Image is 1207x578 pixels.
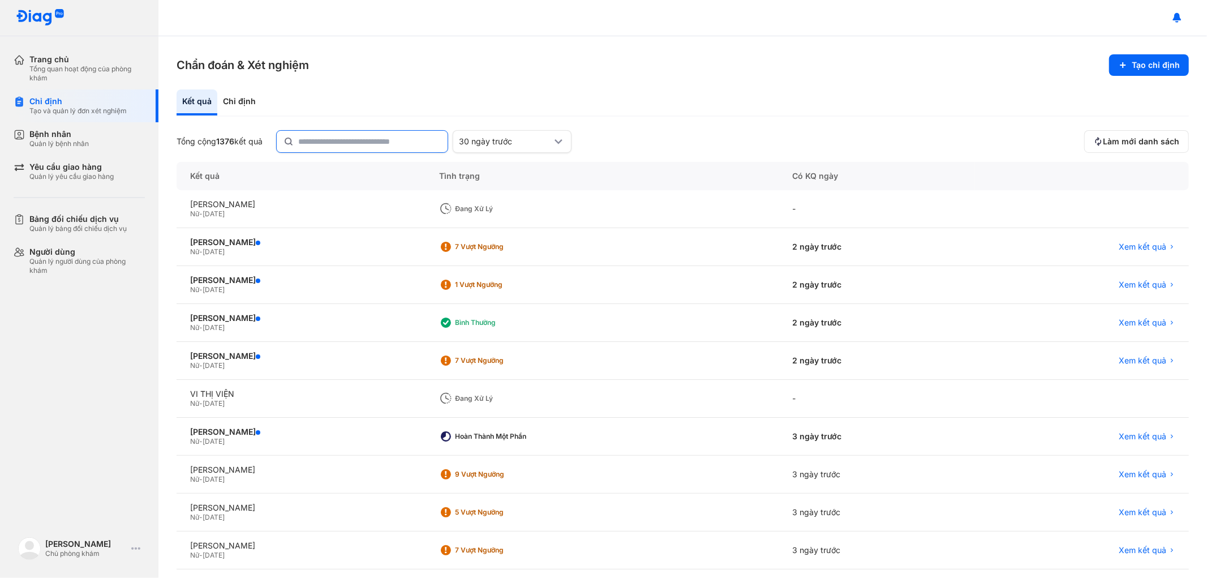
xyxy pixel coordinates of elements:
div: 1 Vượt ngưỡng [455,280,545,289]
div: 3 ngày trước [779,456,975,494]
span: - [199,399,203,408]
span: Nữ [190,209,199,218]
span: Xem kết quả [1119,242,1166,252]
span: [DATE] [203,361,225,370]
span: Nữ [190,513,199,521]
div: [PERSON_NAME] [190,237,412,247]
span: [DATE] [203,551,225,559]
div: 2 ngày trước [779,304,975,342]
div: [PERSON_NAME] [190,427,412,437]
div: Tình trạng [426,162,779,190]
div: Hoàn thành một phần [455,432,545,441]
span: - [199,551,203,559]
img: logo [18,537,41,560]
div: Yêu cầu giao hàng [29,162,114,172]
span: [DATE] [203,323,225,332]
div: Tổng cộng kết quả [177,136,263,147]
span: Xem kết quả [1119,545,1166,555]
div: 7 Vượt ngưỡng [455,242,545,251]
div: Bệnh nhân [29,129,89,139]
div: [PERSON_NAME] [45,539,127,549]
div: Quản lý yêu cầu giao hàng [29,172,114,181]
button: Tạo chỉ định [1109,54,1189,76]
div: Chủ phòng khám [45,549,127,558]
div: Tổng quan hoạt động của phòng khám [29,65,145,83]
div: Trang chủ [29,54,145,65]
div: VI THỊ VIỆN [190,389,412,399]
span: Xem kết quả [1119,507,1166,517]
span: - [199,323,203,332]
span: Nữ [190,399,199,408]
span: - [199,361,203,370]
div: Chỉ định [217,89,261,115]
span: [DATE] [203,285,225,294]
span: Xem kết quả [1119,280,1166,290]
span: [DATE] [203,247,225,256]
span: [DATE] [203,399,225,408]
div: Quản lý bệnh nhân [29,139,89,148]
div: - [779,190,975,228]
span: Nữ [190,323,199,332]
span: Nữ [190,247,199,256]
span: - [199,247,203,256]
div: [PERSON_NAME] [190,541,412,551]
div: Quản lý người dùng của phòng khám [29,257,145,275]
span: Xem kết quả [1119,431,1166,442]
span: Xem kết quả [1119,469,1166,479]
span: Nữ [190,285,199,294]
div: Kết quả [177,89,217,115]
span: Nữ [190,551,199,559]
button: Làm mới danh sách [1084,130,1189,153]
span: [DATE] [203,209,225,218]
div: Có KQ ngày [779,162,975,190]
div: 5 Vượt ngưỡng [455,508,545,517]
span: [DATE] [203,437,225,446]
div: Đang xử lý [455,204,545,213]
div: 30 ngày trước [459,136,552,147]
span: Xem kết quả [1119,318,1166,328]
span: Xem kết quả [1119,356,1166,366]
span: 1376 [216,136,234,146]
div: [PERSON_NAME] [190,351,412,361]
div: - [779,380,975,418]
div: Bảng đối chiếu dịch vụ [29,214,127,224]
span: [DATE] [203,513,225,521]
div: [PERSON_NAME] [190,465,412,475]
div: 2 ngày trước [779,228,975,266]
div: [PERSON_NAME] [190,199,412,209]
span: Nữ [190,475,199,483]
span: - [199,475,203,483]
div: 7 Vượt ngưỡng [455,546,545,555]
span: - [199,209,203,218]
span: - [199,285,203,294]
div: Quản lý bảng đối chiếu dịch vụ [29,224,127,233]
div: Người dùng [29,247,145,257]
div: [PERSON_NAME] [190,275,412,285]
span: Nữ [190,361,199,370]
div: 2 ngày trước [779,266,975,304]
span: Làm mới danh sách [1103,136,1179,147]
span: - [199,513,203,521]
div: 3 ngày trước [779,418,975,456]
div: Kết quả [177,162,426,190]
div: 9 Vượt ngưỡng [455,470,545,479]
div: 2 ngày trước [779,342,975,380]
div: Bình thường [455,318,545,327]
h3: Chẩn đoán & Xét nghiệm [177,57,309,73]
div: 7 Vượt ngưỡng [455,356,545,365]
span: [DATE] [203,475,225,483]
div: 3 ngày trước [779,532,975,570]
div: [PERSON_NAME] [190,503,412,513]
div: [PERSON_NAME] [190,313,412,323]
div: Chỉ định [29,96,127,106]
img: logo [16,9,65,27]
div: 3 ngày trước [779,494,975,532]
div: Tạo và quản lý đơn xét nghiệm [29,106,127,115]
span: Nữ [190,437,199,446]
div: Đang xử lý [455,394,545,403]
span: - [199,437,203,446]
